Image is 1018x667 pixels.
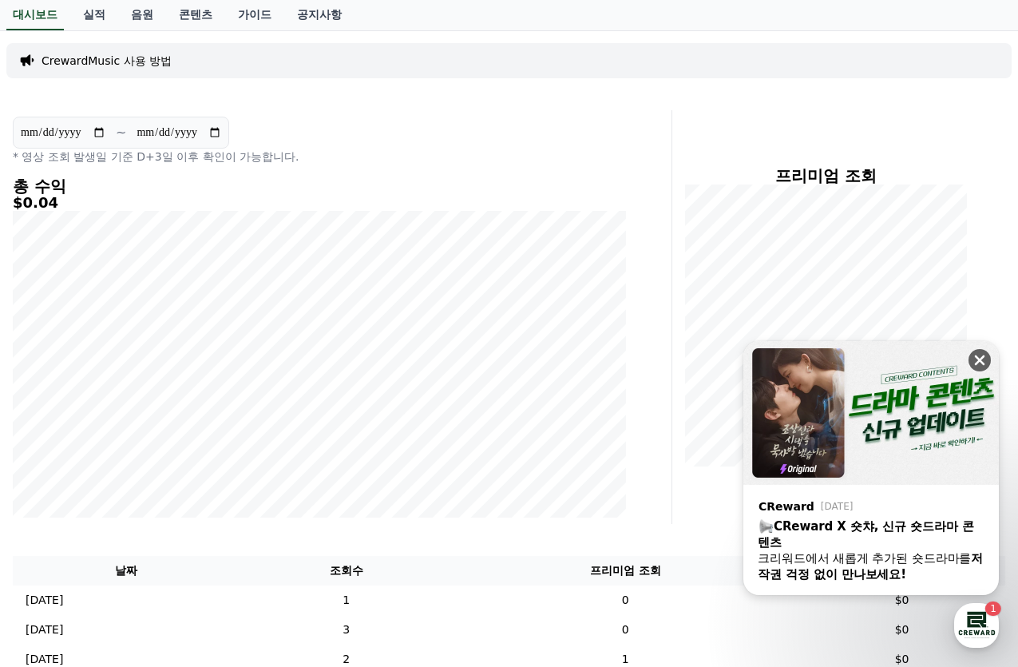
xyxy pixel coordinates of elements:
[13,556,240,586] th: 날짜
[26,621,63,638] p: [DATE]
[26,592,63,609] p: [DATE]
[452,615,798,645] td: 0
[206,506,307,546] a: 설정
[146,531,165,544] span: 대화
[50,530,60,543] span: 홈
[240,556,453,586] th: 조회수
[798,586,1005,615] td: $0
[116,123,126,142] p: ~
[13,195,627,211] h5: $0.04
[798,615,1005,645] td: $0
[42,53,172,69] a: CrewardMusic 사용 방법
[162,506,168,518] span: 1
[452,556,798,586] th: 프리미엄 조회
[685,167,967,185] h4: 프리미엄 조회
[13,149,627,165] p: * 영상 조회 발생일 기준 D+3일 이후 확인이 가능합니다.
[5,506,105,546] a: 홈
[247,530,266,543] span: 설정
[105,506,206,546] a: 1대화
[240,615,453,645] td: 3
[240,586,453,615] td: 1
[13,177,627,195] h4: 총 수익
[452,586,798,615] td: 0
